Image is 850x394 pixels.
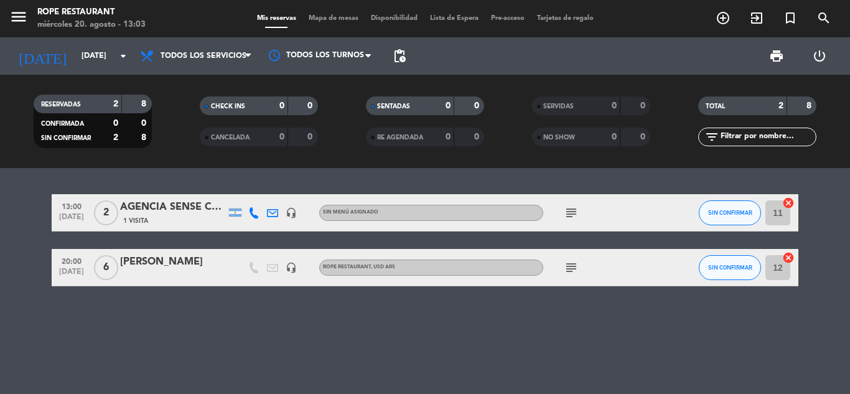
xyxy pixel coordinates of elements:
span: NO SHOW [543,134,575,141]
div: Rope restaurant [37,6,146,19]
div: miércoles 20. agosto - 13:03 [37,19,146,31]
i: headset_mic [286,262,297,273]
span: [DATE] [56,268,87,282]
span: [DATE] [56,213,87,227]
i: cancel [782,251,795,264]
strong: 0 [307,101,315,110]
span: , USD ARS [371,265,395,270]
strong: 2 [113,100,118,108]
span: SERVIDAS [543,103,574,110]
span: 13:00 [56,199,87,213]
span: Lista de Espera [424,15,485,22]
span: CANCELADA [211,134,250,141]
i: menu [9,7,28,26]
i: turned_in_not [783,11,798,26]
span: 2 [94,200,118,225]
strong: 8 [141,100,149,108]
span: Sin menú asignado [323,210,378,215]
span: 1 Visita [123,216,148,226]
span: 20:00 [56,253,87,268]
i: subject [564,260,579,275]
strong: 0 [612,101,617,110]
i: power_settings_new [812,49,827,63]
strong: 2 [113,133,118,142]
i: exit_to_app [749,11,764,26]
i: [DATE] [9,42,75,70]
span: RESERVADAS [41,101,81,108]
i: cancel [782,197,795,209]
span: Disponibilidad [365,15,424,22]
span: Tarjetas de regalo [531,15,600,22]
strong: 0 [279,133,284,141]
strong: 0 [640,133,648,141]
strong: 0 [640,101,648,110]
button: SIN CONFIRMAR [699,255,761,280]
span: Mis reservas [251,15,302,22]
i: search [816,11,831,26]
i: filter_list [704,129,719,144]
strong: 2 [778,101,783,110]
div: [PERSON_NAME] [120,254,226,270]
strong: 0 [474,101,482,110]
strong: 0 [279,101,284,110]
span: CONFIRMADA [41,121,84,127]
strong: 0 [474,133,482,141]
span: ROPE RESTAURANT [323,265,395,270]
strong: 0 [446,133,451,141]
span: Pre-acceso [485,15,531,22]
button: SIN CONFIRMAR [699,200,761,225]
i: subject [564,205,579,220]
span: Todos los servicios [161,52,246,60]
strong: 0 [113,119,118,128]
span: SENTADAS [377,103,410,110]
span: SIN CONFIRMAR [41,135,91,141]
i: arrow_drop_down [116,49,131,63]
span: 6 [94,255,118,280]
strong: 8 [141,133,149,142]
span: pending_actions [392,49,407,63]
strong: 8 [806,101,814,110]
span: CHECK INS [211,103,245,110]
span: Mapa de mesas [302,15,365,22]
div: AGENCIA SENSE CUSTOM TRAVEL PAX [PERSON_NAME] [120,199,226,215]
span: SIN CONFIRMAR [708,264,752,271]
span: SIN CONFIRMAR [708,209,752,216]
input: Filtrar por nombre... [719,130,816,144]
span: RE AGENDADA [377,134,423,141]
strong: 0 [446,101,451,110]
strong: 0 [307,133,315,141]
div: LOG OUT [798,37,841,75]
button: menu [9,7,28,30]
i: add_circle_outline [716,11,731,26]
strong: 0 [141,119,149,128]
span: print [769,49,784,63]
span: TOTAL [706,103,725,110]
i: headset_mic [286,207,297,218]
strong: 0 [612,133,617,141]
